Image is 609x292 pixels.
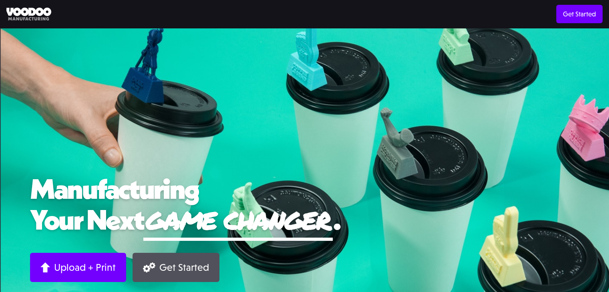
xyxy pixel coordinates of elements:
[54,261,116,274] div: Upload + Print
[40,262,50,272] img: Arrow up
[159,261,209,274] div: Get Started
[556,5,603,23] a: Get Started
[30,253,126,282] a: Upload + Print
[133,253,219,282] a: Get Started
[30,173,579,241] h1: Manufacturing Your Next .
[143,262,155,272] img: Gears
[143,202,332,237] span: game changer
[6,8,51,21] img: Voodoo Manufacturing logo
